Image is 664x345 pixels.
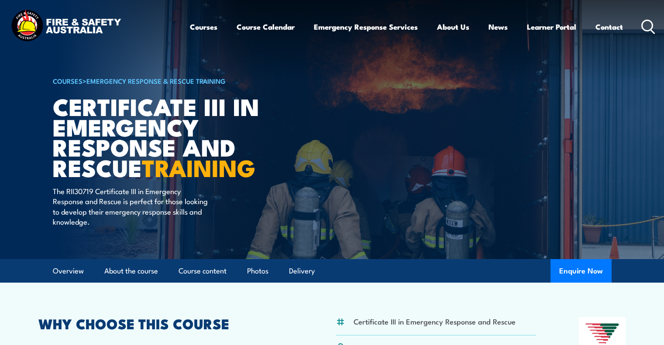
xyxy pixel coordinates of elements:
[104,260,158,283] a: About the course
[550,259,612,283] button: Enquire Now
[190,15,217,38] a: Courses
[53,260,84,283] a: Overview
[237,15,295,38] a: Course Calendar
[354,316,516,326] li: Certificate III in Emergency Response and Rescue
[437,15,469,38] a: About Us
[247,260,268,283] a: Photos
[53,186,212,227] p: The RII30719 Certificate III in Emergency Response and Rescue is perfect for those looking to dev...
[53,75,268,86] h6: >
[527,15,576,38] a: Learner Portal
[179,260,227,283] a: Course content
[595,15,623,38] a: Contact
[86,76,226,85] a: Emergency Response & Rescue Training
[53,96,268,178] h1: Certificate III in Emergency Response and Rescue
[289,260,315,283] a: Delivery
[142,149,255,185] strong: TRAINING
[489,15,508,38] a: News
[38,317,293,329] h2: WHY CHOOSE THIS COURSE
[314,15,418,38] a: Emergency Response Services
[53,76,83,85] a: COURSES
